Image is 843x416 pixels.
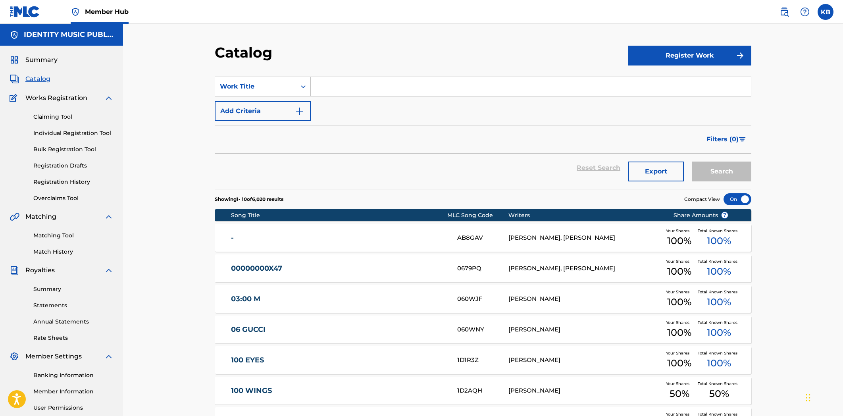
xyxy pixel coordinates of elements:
[231,233,447,243] a: -
[779,7,789,17] img: search
[800,7,810,17] img: help
[33,301,114,310] a: Statements
[706,135,739,144] span: Filters ( 0 )
[508,295,661,304] div: [PERSON_NAME]
[698,289,741,295] span: Total Known Shares
[698,381,741,387] span: Total Known Shares
[33,178,114,186] a: Registration History
[104,212,114,221] img: expand
[735,51,745,60] img: f7272a7cc735f4ea7f67.svg
[33,285,114,293] a: Summary
[628,162,684,181] button: Export
[25,212,56,221] span: Matching
[25,352,82,361] span: Member Settings
[702,129,751,149] button: Filters (0)
[667,264,691,279] span: 100 %
[508,233,661,243] div: [PERSON_NAME], [PERSON_NAME]
[231,386,447,395] a: 100 WINGS
[667,356,691,370] span: 100 %
[457,295,508,304] div: 060WJF
[508,264,661,273] div: [PERSON_NAME], [PERSON_NAME]
[674,211,728,220] span: Share Amounts
[25,55,58,65] span: Summary
[667,295,691,309] span: 100 %
[10,93,20,103] img: Works Registration
[33,404,114,412] a: User Permissions
[457,325,508,334] div: 060WNY
[10,30,19,40] img: Accounts
[667,325,691,340] span: 100 %
[25,93,87,103] span: Works Registration
[707,356,731,370] span: 100 %
[698,350,741,356] span: Total Known Shares
[71,7,80,17] img: Top Rightsholder
[10,212,19,221] img: Matching
[709,387,729,401] span: 50 %
[215,44,276,62] h2: Catalog
[10,55,58,65] a: SummarySummary
[739,137,746,142] img: filter
[666,350,693,356] span: Your Shares
[666,320,693,325] span: Your Shares
[508,325,661,334] div: [PERSON_NAME]
[707,234,731,248] span: 100 %
[447,211,508,220] div: MLC Song Code
[33,129,114,137] a: Individual Registration Tool
[508,386,661,395] div: [PERSON_NAME]
[698,320,741,325] span: Total Known Shares
[104,93,114,103] img: expand
[666,258,693,264] span: Your Shares
[666,228,693,234] span: Your Shares
[698,258,741,264] span: Total Known Shares
[666,289,693,295] span: Your Shares
[666,381,693,387] span: Your Shares
[104,352,114,361] img: expand
[707,264,731,279] span: 100 %
[457,233,508,243] div: AB8GAV
[797,4,813,20] div: Help
[24,30,114,39] h5: IDENTITY MUSIC PUBLISHING
[10,352,19,361] img: Member Settings
[33,162,114,170] a: Registration Drafts
[776,4,792,20] a: Public Search
[25,74,50,84] span: Catalog
[295,106,304,116] img: 9d2ae6d4665cec9f34b9.svg
[10,55,19,65] img: Summary
[220,82,291,91] div: Work Title
[85,7,129,16] span: Member Hub
[33,248,114,256] a: Match History
[818,4,833,20] div: User Menu
[33,113,114,121] a: Claiming Tool
[215,77,751,189] form: Search Form
[806,386,810,410] div: Drag
[698,228,741,234] span: Total Known Shares
[10,266,19,275] img: Royalties
[457,264,508,273] div: 0679PQ
[457,356,508,365] div: 1D1R3Z
[803,378,843,416] iframe: Chat Widget
[231,356,447,365] a: 100 EYES
[684,196,720,203] span: Compact View
[231,264,447,273] a: 00000000X47
[508,211,661,220] div: Writers
[722,212,728,218] span: ?
[231,211,447,220] div: Song Title
[231,295,447,304] a: 03:00 M
[33,387,114,396] a: Member Information
[33,318,114,326] a: Annual Statements
[10,74,19,84] img: Catalog
[231,325,447,334] a: 06 GUCCI
[457,386,508,395] div: 1D2AQH
[667,234,691,248] span: 100 %
[25,266,55,275] span: Royalties
[33,194,114,202] a: Overclaims Tool
[707,325,731,340] span: 100 %
[33,371,114,379] a: Banking Information
[628,46,751,65] button: Register Work
[508,356,661,365] div: [PERSON_NAME]
[33,334,114,342] a: Rate Sheets
[215,101,311,121] button: Add Criteria
[104,266,114,275] img: expand
[10,6,40,17] img: MLC Logo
